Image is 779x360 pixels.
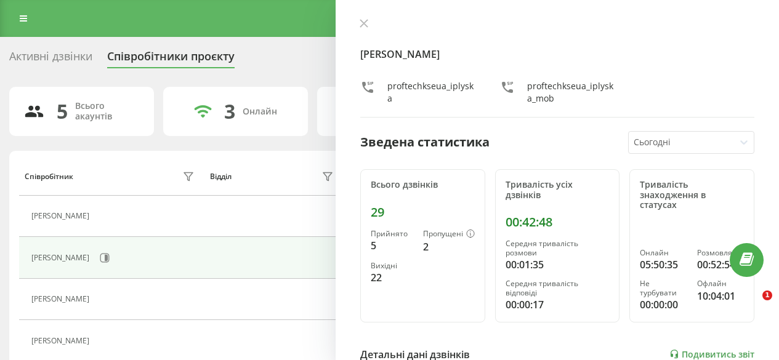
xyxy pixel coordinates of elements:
[669,349,754,359] a: Подивитись звіт
[640,249,687,257] div: Онлайн
[737,290,767,320] iframe: Intercom live chat
[371,180,475,190] div: Всього дзвінків
[640,257,687,272] div: 05:50:35
[506,180,610,201] div: Тривалість усіх дзвінків
[506,297,610,312] div: 00:00:17
[506,239,610,257] div: Середня тривалість розмови
[371,270,413,285] div: 22
[224,100,235,123] div: 3
[697,257,744,272] div: 00:52:54
[25,172,73,181] div: Співробітник
[423,230,475,239] div: Пропущені
[697,279,744,288] div: Офлайн
[371,205,475,220] div: 29
[387,80,475,105] div: proftechkseua_iplyska
[360,133,490,151] div: Зведена статистика
[31,295,92,303] div: [PERSON_NAME]
[210,172,232,181] div: Відділ
[243,106,277,117] div: Онлайн
[371,262,413,270] div: Вихідні
[697,249,744,257] div: Розмовляє
[506,257,610,272] div: 00:01:35
[506,215,610,230] div: 00:42:48
[57,100,68,123] div: 5
[640,279,687,297] div: Не турбувати
[640,297,687,312] div: 00:00:00
[697,289,744,303] div: 10:04:01
[527,80,615,105] div: proftechkseua_iplyska_mob
[506,279,610,297] div: Середня тривалість відповіді
[371,230,413,238] div: Прийнято
[31,254,92,262] div: [PERSON_NAME]
[371,238,413,253] div: 5
[75,101,139,122] div: Всього акаунтів
[31,337,92,345] div: [PERSON_NAME]
[31,212,92,220] div: [PERSON_NAME]
[762,290,772,300] span: 1
[640,180,744,210] div: Тривалість знаходження в статусах
[423,239,475,254] div: 2
[9,50,92,69] div: Активні дзвінки
[360,47,754,62] h4: [PERSON_NAME]
[107,50,235,69] div: Співробітники проєкту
